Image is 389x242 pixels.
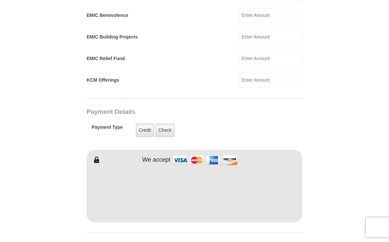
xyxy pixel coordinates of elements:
[87,77,119,84] label: KCM Offerings
[239,73,302,88] input: Enter Amount
[87,34,138,40] label: EMIC Building Projects
[155,123,175,137] label: Check
[87,108,256,116] h3: Payment Details
[239,51,302,66] input: Enter Amount
[239,8,302,23] input: Enter Amount
[172,153,238,167] img: credit cards accepted
[239,30,302,44] input: Enter Amount
[136,123,154,137] label: Credit
[92,124,123,133] h5: Payment Type
[142,156,171,164] h4: We accept
[87,55,125,62] label: EMIC Relief Fund
[87,12,128,19] label: EMIC Benevolence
